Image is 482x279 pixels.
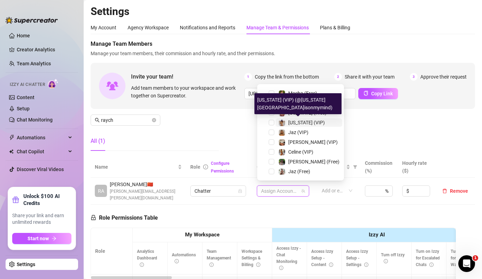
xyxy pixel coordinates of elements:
[256,263,260,267] span: info-circle
[17,61,51,66] a: Team Analytics
[257,163,303,171] span: Creator accounts
[329,263,333,267] span: info-circle
[288,159,339,164] span: [PERSON_NAME] (Free)
[276,246,301,271] span: Access Izzy - Chat Monitoring
[279,90,285,97] img: Mocha (Free)
[334,73,342,81] span: 2
[91,215,96,220] span: lock
[288,130,308,135] span: Jaz (VIP)
[420,73,467,81] span: Approve their request
[17,117,53,123] a: Chat Monitoring
[140,263,144,267] span: info-circle
[244,73,252,81] span: 1
[269,139,274,145] span: Select tree node
[194,186,242,196] span: Chatter
[185,232,220,238] strong: My Workspace
[279,130,285,136] img: Jaz (VIP)
[91,137,105,145] div: All (1)
[91,40,475,48] span: Manage Team Members
[137,249,157,267] span: Analytics Dashboard
[279,169,285,175] img: Jaz (Free)
[180,24,235,31] div: Notifications and Reports
[6,17,58,24] img: logo-BBDzfeDw.svg
[279,266,283,270] span: info-circle
[369,232,385,238] strong: Izzy AI
[345,73,395,81] span: Share it with your team
[358,88,398,99] button: Copy Link
[17,95,35,100] a: Content
[246,24,309,31] div: Manage Team & Permissions
[269,149,274,155] span: Select tree node
[352,162,359,172] span: filter
[442,189,447,193] span: delete
[410,73,418,81] span: 3
[91,156,186,178] th: Name
[17,262,35,267] a: Settings
[364,263,368,267] span: info-circle
[9,135,15,140] span: thunderbolt
[152,118,156,122] button: close-circle
[12,196,19,203] span: gift
[110,181,182,188] span: [PERSON_NAME] 🇨🇳
[91,5,475,18] h2: Settings
[12,212,71,226] span: Share your link and earn unlimited rewards
[175,259,179,263] span: info-circle
[288,120,325,125] span: [US_STATE] (VIP)
[311,249,333,267] span: Access Izzy Setup - Content
[17,106,30,111] a: Setup
[101,116,151,124] input: Search members
[450,188,468,194] span: Remove
[98,187,104,195] span: RA
[371,91,393,96] span: Copy Link
[190,164,200,170] span: Role
[17,33,30,38] a: Home
[17,146,66,157] span: Chat Copilot
[288,139,338,145] span: [PERSON_NAME] (VIP)
[131,72,244,81] span: Invite your team!
[172,252,196,264] span: Automations
[242,249,262,267] span: Workspace Settings & Billing
[269,90,274,96] span: Select tree node
[439,187,471,195] button: Remove
[288,90,317,96] span: Mocha (Free)
[364,91,368,96] span: copy
[17,44,72,55] a: Creator Analytics
[458,255,475,272] iframe: Intercom live chat
[17,132,66,143] span: Automations
[91,214,158,222] h5: Role Permissions Table
[384,259,388,263] span: info-circle
[398,156,435,178] th: Hourly rate ($)
[451,249,474,267] span: Turn on Izzy for Time Wasters
[361,156,398,178] th: Commission (%)
[91,24,116,31] div: My Account
[429,263,434,267] span: info-circle
[269,120,274,125] span: Select tree node
[17,167,64,172] a: Discover Viral Videos
[279,149,285,155] img: Celine (VIP)
[52,236,56,241] span: arrow-right
[353,165,357,169] span: filter
[279,139,285,146] img: Chloe (VIP)
[279,159,285,165] img: Chloe (Free)
[110,188,182,201] span: [PERSON_NAME][EMAIL_ADDRESS][PERSON_NAME][DOMAIN_NAME]
[346,249,368,267] span: Access Izzy Setup - Settings
[269,169,274,174] span: Select tree node
[255,73,319,81] span: Copy the link from the bottom
[203,164,208,169] span: info-circle
[207,249,231,267] span: Team Management
[416,249,440,267] span: Turn on Izzy for Escalated Chats
[91,228,133,274] th: Role
[9,149,14,154] img: Chat Copilot
[23,193,71,207] strong: Unlock $100 AI Credits
[209,263,214,267] span: info-circle
[288,169,310,174] span: Jaz (Free)
[320,24,350,31] div: Plans & Billing
[238,189,242,193] span: lock
[381,252,405,264] span: Turn off Izzy
[254,93,342,114] div: [US_STATE] (VIP) (@[US_STATE][GEOGRAPHIC_DATA]isonmymind)
[301,189,305,193] span: team
[95,118,100,123] span: search
[279,120,285,126] img: Georgia (VIP)
[473,255,478,261] span: 1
